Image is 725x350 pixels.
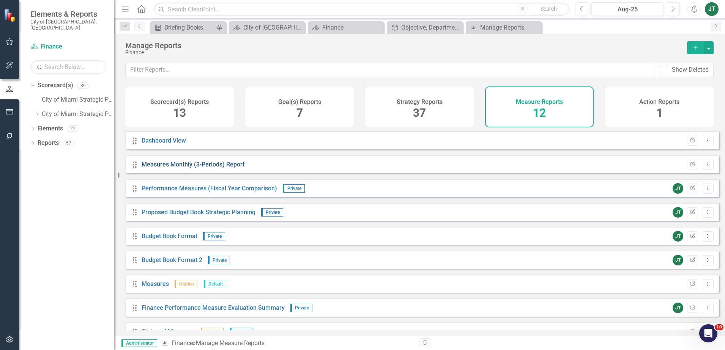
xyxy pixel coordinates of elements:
span: Default [230,328,252,336]
div: Manage Reports [480,23,540,32]
div: » Manage Measure Reports [161,339,414,348]
a: Finance [172,339,193,347]
a: Dashboard View [142,137,186,144]
input: Search Below... [30,60,106,74]
div: Briefing Books [164,23,214,32]
div: 57 [63,140,75,146]
div: City of [GEOGRAPHIC_DATA] [243,23,303,32]
img: ClearPoint Strategy [3,8,17,22]
a: City of Miami Strategic Plan (NEW) [42,110,114,119]
a: Scorecard(s) [38,81,73,90]
a: Measures [142,280,169,287]
span: Hidden [175,280,197,288]
a: Briefing Books [152,23,214,32]
span: Private [203,232,225,240]
a: Finance Performance Measure Evaluation Summary [142,304,285,311]
span: Search [541,6,557,12]
a: Objective, Department Goals, Strategy(s), Measures [389,23,461,32]
div: Objective, Department Goals, Strategy(s), Measures [401,23,461,32]
span: Administrator [121,339,157,347]
div: Manage Reports [125,41,679,50]
span: 10 [715,324,723,330]
h4: Action Reports [639,99,679,105]
a: Finance [30,42,106,51]
a: Proposed Budget Book Strategic Planning [142,209,255,216]
span: Hidden [201,328,224,336]
h4: Strategy Reports [397,99,443,105]
div: JT [673,255,683,265]
a: City of [GEOGRAPHIC_DATA] [231,23,303,32]
div: 39 [77,82,89,89]
span: Private [208,256,230,264]
button: JT [705,2,719,16]
h4: Goal(s) Reports [278,99,321,105]
span: Elements & Reports [30,9,106,19]
div: Show Deleted [672,66,709,74]
div: JT [673,231,683,242]
button: Search [530,4,567,14]
a: City of Miami Strategic Plan [42,96,114,104]
span: Private [290,304,312,312]
input: Filter Reports... [125,63,654,77]
a: Status of Measures [142,328,195,335]
span: 37 [413,106,426,119]
span: Private [283,184,305,193]
span: Private [261,208,283,217]
a: Finance [310,23,382,32]
span: Default [204,280,226,288]
a: Elements [38,124,63,133]
iframe: Intercom live chat [699,324,717,342]
a: Reports [38,139,59,148]
span: 12 [533,106,546,119]
small: City of [GEOGRAPHIC_DATA], [GEOGRAPHIC_DATA] [30,19,106,31]
div: JT [673,183,683,194]
button: Aug-25 [591,2,664,16]
a: Measures Monthly (3-Periods) Report [142,161,244,168]
span: 13 [173,106,186,119]
div: JT [673,207,683,218]
div: Finance [125,50,679,55]
a: Manage Reports [468,23,540,32]
div: Finance [322,23,382,32]
span: 1 [656,106,663,119]
a: Performance Measures (Fiscal Year Comparison) [142,185,277,192]
div: 27 [67,126,79,132]
div: JT [673,303,683,313]
a: Budget Book Format [142,232,197,240]
a: Budget Book Format 2 [142,256,202,264]
div: Aug-25 [594,5,661,14]
h4: Measure Reports [516,99,563,105]
h4: Scorecard(s) Reports [150,99,209,105]
input: Search ClearPoint... [154,3,569,16]
span: 7 [296,106,303,119]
